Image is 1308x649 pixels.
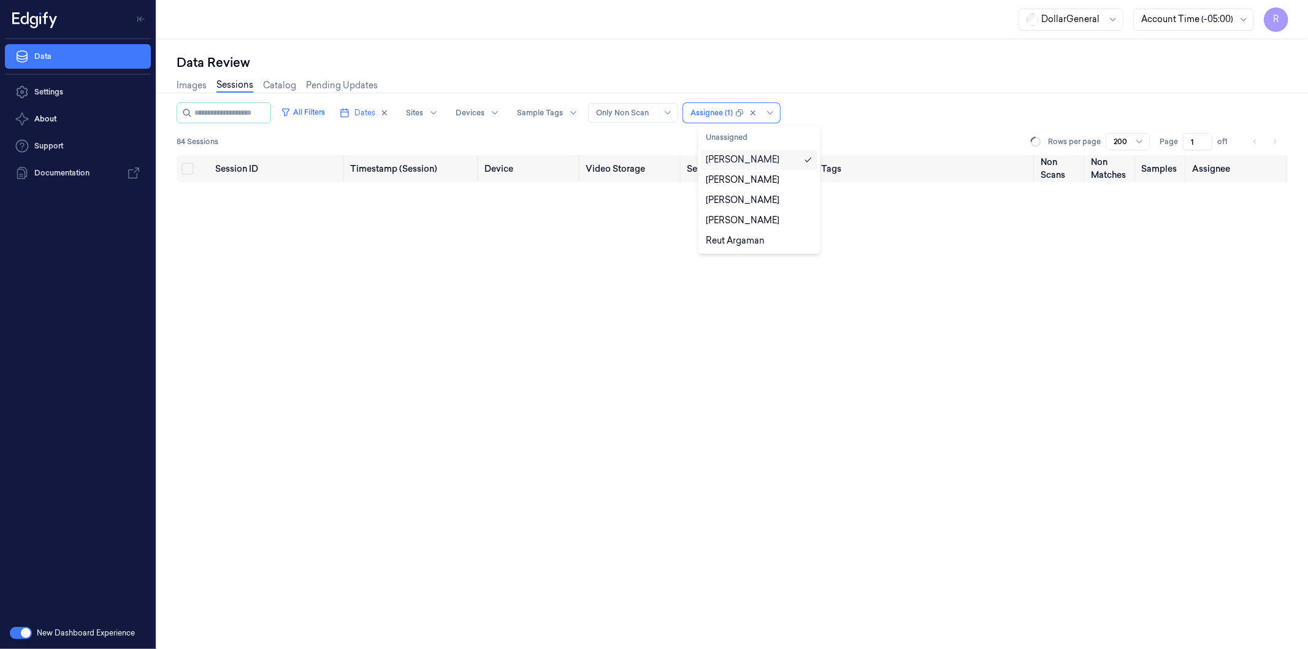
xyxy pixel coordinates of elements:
[131,9,151,29] button: Toggle Navigation
[276,102,330,122] button: All Filters
[306,79,378,92] a: Pending Updates
[1264,7,1288,32] button: R
[1217,136,1237,147] span: of 1
[335,103,394,123] button: Dates
[1086,155,1136,182] th: Non Matches
[1048,136,1101,147] p: Rows per page
[1137,155,1187,182] th: Samples
[5,80,151,104] a: Settings
[1247,133,1283,150] nav: pagination
[182,163,194,175] button: Select all
[177,54,1288,71] div: Data Review
[1187,155,1288,182] th: Assignee
[1160,136,1178,147] span: Page
[263,79,296,92] a: Catalog
[216,79,253,93] a: Sessions
[701,128,817,147] button: Unassigned
[783,155,1036,182] th: Sample Tags
[480,155,581,182] th: Device
[5,44,151,69] a: Data
[706,234,765,247] div: Reut Argaman
[177,136,218,147] span: 84 Sessions
[581,155,682,182] th: Video Storage
[5,134,151,158] a: Support
[706,153,779,166] div: [PERSON_NAME]
[5,161,151,185] a: Documentation
[1036,155,1086,182] th: Non Scans
[706,174,779,186] div: [PERSON_NAME]
[210,155,345,182] th: Session ID
[682,155,783,182] th: Session Tags
[345,155,480,182] th: Timestamp (Session)
[177,79,207,92] a: Images
[5,107,151,131] button: About
[706,194,779,207] div: [PERSON_NAME]
[354,107,375,118] span: Dates
[706,214,779,227] div: [PERSON_NAME]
